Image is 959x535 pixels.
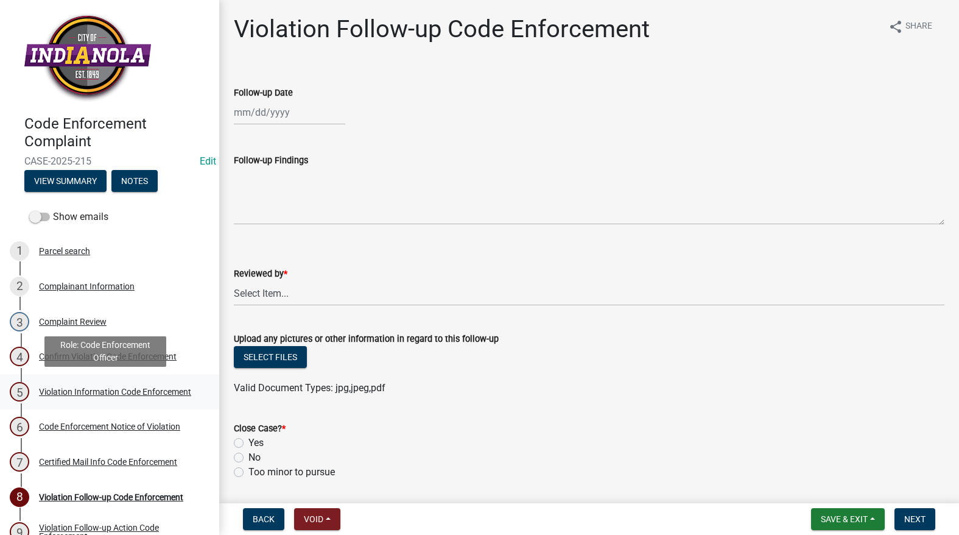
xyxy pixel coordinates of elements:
[879,15,942,38] button: shareShare
[10,452,29,472] div: 7
[39,388,191,396] div: Violation Information Code Enforcement
[39,458,177,466] div: Certified Mail Info Code Enforcement
[234,89,293,97] label: Follow-up Date
[234,270,287,278] label: Reviewed by
[234,346,307,368] button: Select files
[10,277,29,296] div: 2
[24,170,107,192] button: View Summary
[234,335,499,344] label: Upload any pictures or other information in regard to this follow-up
[44,336,166,367] div: Role: Code Enforcement Officer
[24,155,195,167] span: CASE-2025-215
[10,382,29,402] div: 5
[253,514,275,524] span: Back
[39,282,135,291] div: Complainant Information
[234,15,650,44] h1: Violation Follow-up Code Enforcement
[234,382,385,394] span: Valid Document Types: jpg,jpeg,pdf
[821,514,868,524] span: Save & Exit
[111,170,158,192] button: Notes
[248,436,264,450] label: Yes
[24,13,151,102] img: City of Indianola, Iowa
[294,508,340,530] button: Void
[888,19,903,34] i: share
[10,487,29,507] div: 8
[234,425,286,433] label: Close Case?
[234,100,345,125] input: mm/dd/yyyy
[200,155,216,167] wm-modal-confirm: Edit Application Number
[10,241,29,261] div: 1
[10,312,29,331] div: 3
[39,352,177,361] div: Confirm Violation Code Enforcement
[24,177,107,186] wm-modal-confirm: Summary
[39,422,180,431] div: Code Enforcement Notice of Violation
[304,514,323,524] span: Void
[904,514,926,524] span: Next
[39,317,107,326] div: Complaint Review
[905,19,932,34] span: Share
[39,247,90,255] div: Parcel search
[10,347,29,366] div: 4
[248,450,261,465] label: No
[39,493,183,501] div: Violation Follow-up Code Enforcement
[10,417,29,436] div: 6
[811,508,885,530] button: Save & Exit
[234,157,308,165] label: Follow-up Findings
[111,177,158,186] wm-modal-confirm: Notes
[894,508,935,530] button: Next
[248,465,335,480] label: Too minor to pursue
[29,210,108,224] label: Show emails
[200,155,216,167] a: Edit
[24,115,209,151] h4: Code Enforcement Complaint
[243,508,284,530] button: Back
